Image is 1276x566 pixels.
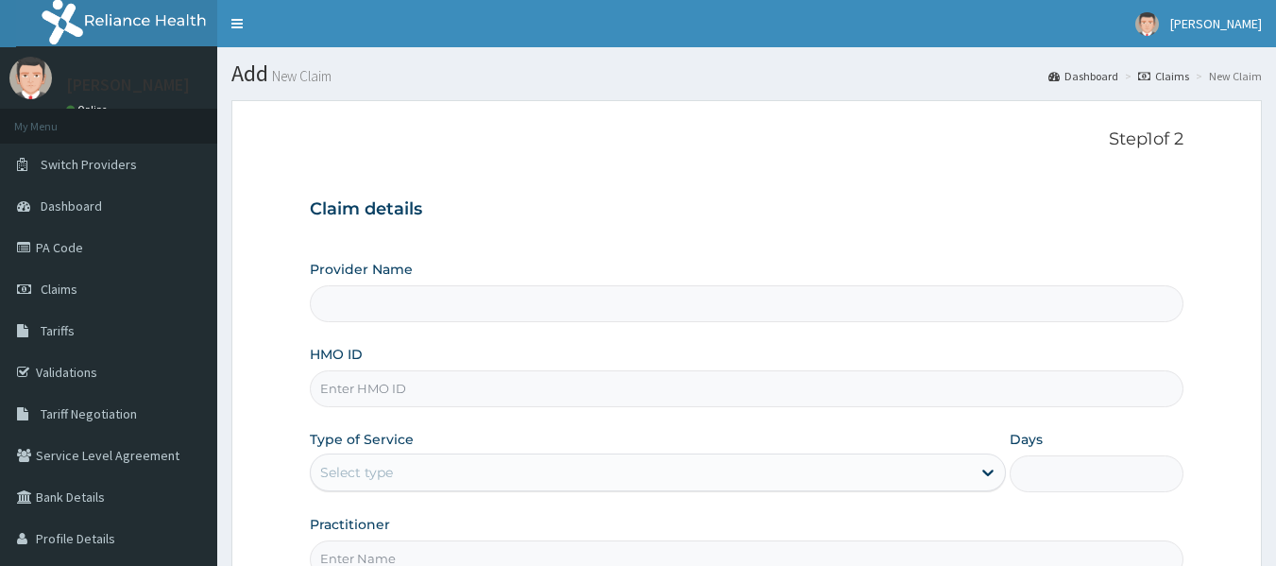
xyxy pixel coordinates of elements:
[310,199,1184,220] h3: Claim details
[1138,68,1189,84] a: Claims
[310,430,414,449] label: Type of Service
[41,322,75,339] span: Tariffs
[268,69,332,83] small: New Claim
[1048,68,1118,84] a: Dashboard
[41,197,102,214] span: Dashboard
[231,61,1262,86] h1: Add
[41,156,137,173] span: Switch Providers
[1191,68,1262,84] li: New Claim
[9,57,52,99] img: User Image
[310,345,363,364] label: HMO ID
[1170,15,1262,32] span: [PERSON_NAME]
[310,370,1184,407] input: Enter HMO ID
[66,103,111,116] a: Online
[310,129,1184,150] p: Step 1 of 2
[41,405,137,422] span: Tariff Negotiation
[310,260,413,279] label: Provider Name
[310,515,390,534] label: Practitioner
[41,281,77,298] span: Claims
[1135,12,1159,36] img: User Image
[66,77,190,94] p: [PERSON_NAME]
[1010,430,1043,449] label: Days
[320,463,393,482] div: Select type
